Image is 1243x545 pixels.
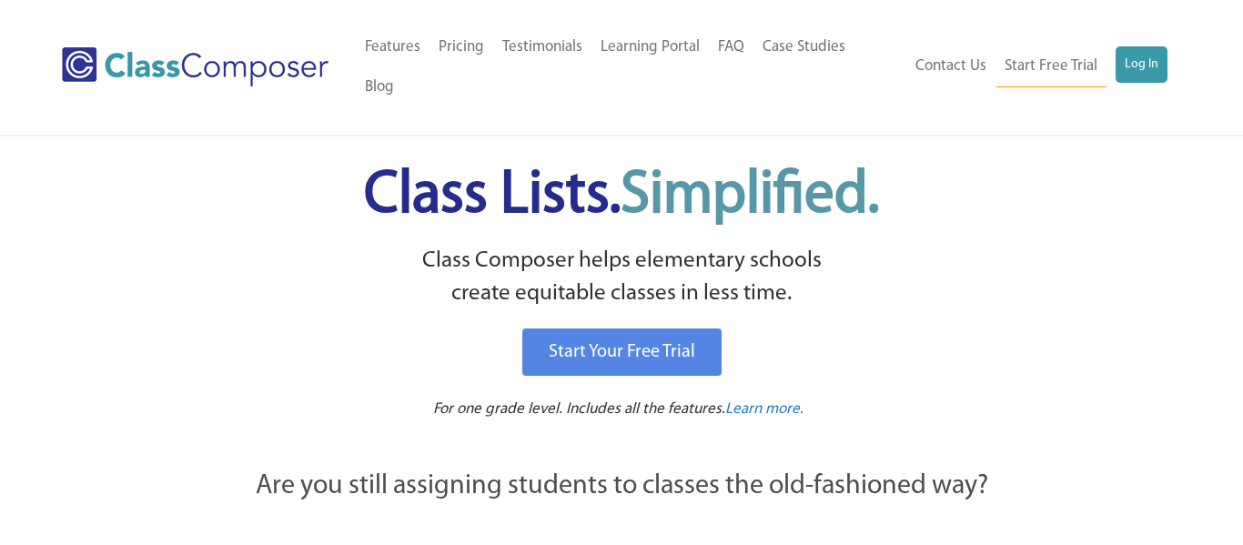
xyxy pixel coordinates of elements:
a: Features [356,27,429,67]
p: Are you still assigning students to classes the old-fashioned way? [157,467,1086,507]
a: Log In [1116,46,1167,83]
a: Learn more. [725,399,803,421]
a: Contact Us [906,46,995,86]
a: Learning Portal [591,27,709,67]
span: Class Lists. [364,167,879,226]
a: Case Studies [753,27,854,67]
nav: Header Menu [901,46,1167,87]
a: Start Free Trial [995,46,1107,87]
a: FAQ [709,27,753,67]
span: For one grade level. Includes all the features. [433,401,725,417]
nav: Header Menu [356,27,902,107]
p: Class Composer helps elementary schools create equitable classes in less time. [155,245,1088,311]
span: Simplified. [621,167,879,226]
span: Start Your Free Trial [549,343,695,361]
span: Learn more. [725,401,803,417]
a: Blog [356,67,403,107]
a: Testimonials [493,27,591,67]
img: Class Composer [62,47,328,86]
a: Pricing [429,27,493,67]
a: Start Your Free Trial [522,328,722,376]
